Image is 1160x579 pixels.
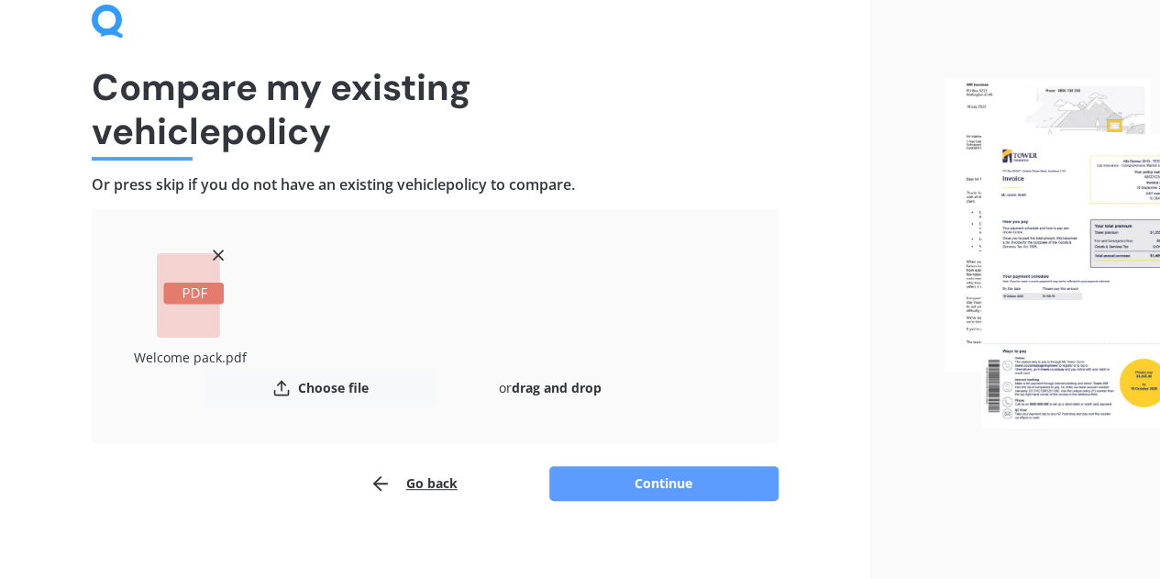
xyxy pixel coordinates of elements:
button: Continue [549,466,779,501]
b: drag and drop [511,379,601,396]
img: files.webp [944,78,1160,428]
button: Go back [370,465,458,502]
div: or [435,370,664,406]
div: Welcome pack.pdf [128,345,252,370]
h4: Or press skip if you do not have an existing vehicle policy to compare. [92,175,779,195]
button: Choose file [205,370,435,406]
h1: Compare my existing vehicle policy [92,65,779,153]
